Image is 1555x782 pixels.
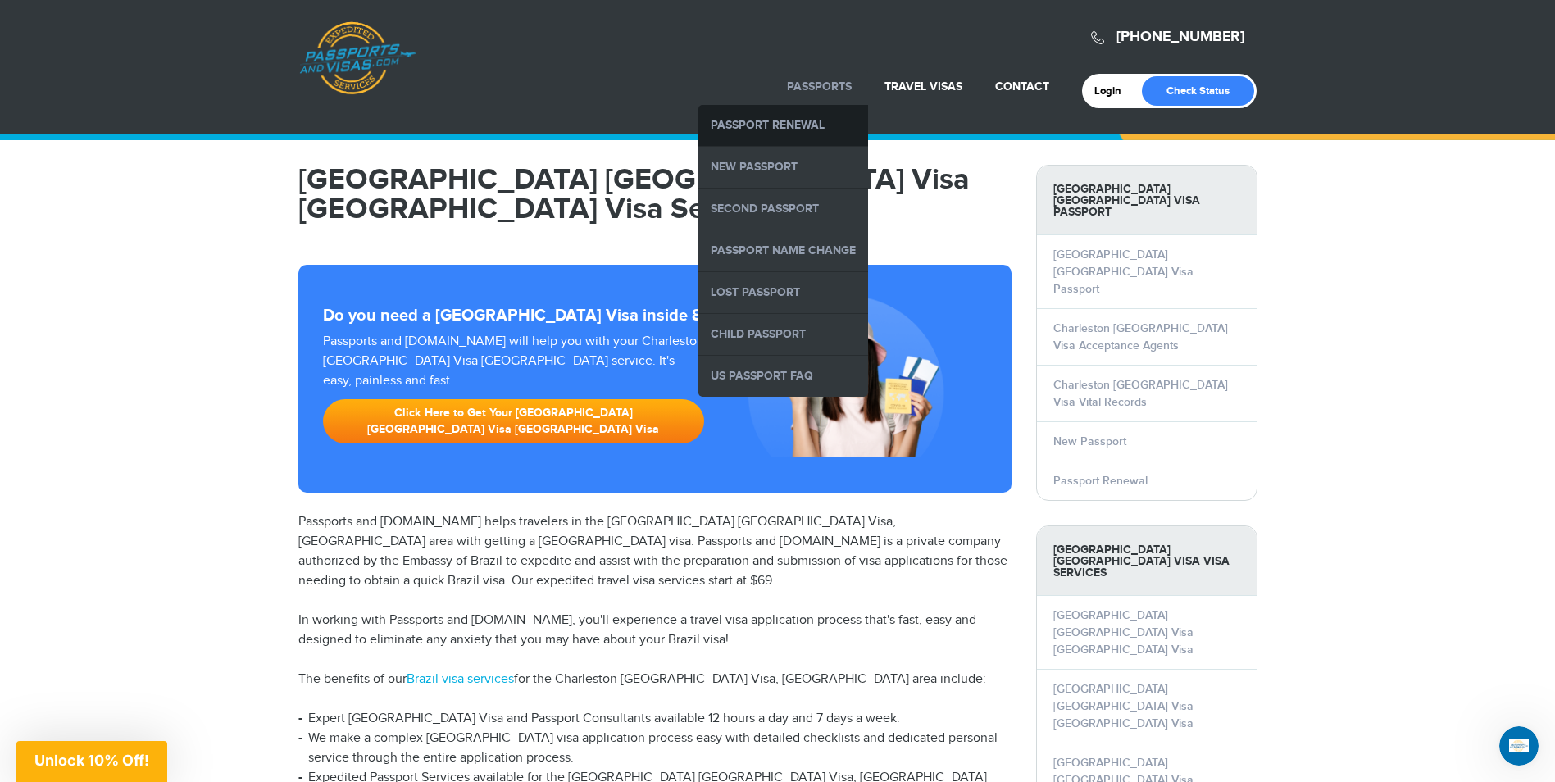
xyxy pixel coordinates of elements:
[323,306,987,325] strong: Do you need a [GEOGRAPHIC_DATA] Visa inside 8 weeks?
[1053,434,1126,448] a: New Passport
[698,314,868,355] a: Child Passport
[1037,166,1257,235] strong: [GEOGRAPHIC_DATA] [GEOGRAPHIC_DATA] Visa Passport
[298,670,1012,689] p: The benefits of our for the Charleston [GEOGRAPHIC_DATA] Visa, [GEOGRAPHIC_DATA] area include:
[995,80,1049,93] a: Contact
[1037,526,1257,596] strong: [GEOGRAPHIC_DATA] [GEOGRAPHIC_DATA] Visa Visa Services
[1094,84,1133,98] a: Login
[407,671,514,687] a: Brazil visa services
[1142,76,1254,106] a: Check Status
[698,189,868,230] a: Second Passport
[698,356,868,397] a: US Passport FAQ
[698,230,868,271] a: Passport Name Change
[298,165,1012,224] h1: [GEOGRAPHIC_DATA] [GEOGRAPHIC_DATA] Visa [GEOGRAPHIC_DATA] Visa Services
[34,752,149,769] span: Unlock 10% Off!
[298,512,1012,591] p: Passports and [DOMAIN_NAME] helps travelers in the [GEOGRAPHIC_DATA] [GEOGRAPHIC_DATA] Visa, [GEO...
[1053,321,1228,352] a: Charleston [GEOGRAPHIC_DATA] Visa Acceptance Agents
[1053,248,1194,296] a: [GEOGRAPHIC_DATA] [GEOGRAPHIC_DATA] Visa Passport
[787,80,852,93] a: Passports
[698,105,868,146] a: Passport Renewal
[316,332,712,452] div: Passports and [DOMAIN_NAME] will help you with your Charleston [GEOGRAPHIC_DATA] Visa [GEOGRAPHIC...
[1116,28,1244,46] a: [PHONE_NUMBER]
[298,709,1012,729] li: Expert [GEOGRAPHIC_DATA] Visa and Passport Consultants available 12 hours a day and 7 days a week.
[16,741,167,782] div: Unlock 10% Off!
[1053,682,1194,730] a: [GEOGRAPHIC_DATA] [GEOGRAPHIC_DATA] Visa [GEOGRAPHIC_DATA] Visa
[298,729,1012,768] li: We make a complex [GEOGRAPHIC_DATA] visa application process easy with detailed checklists and de...
[1053,608,1194,657] a: [GEOGRAPHIC_DATA] [GEOGRAPHIC_DATA] Visa [GEOGRAPHIC_DATA] Visa
[298,611,1012,650] p: In working with Passports and [DOMAIN_NAME], you'll experience a travel visa application process ...
[884,80,962,93] a: Travel Visas
[299,21,416,95] a: Passports & [DOMAIN_NAME]
[698,147,868,188] a: New Passport
[1053,474,1148,488] a: Passport Renewal
[1499,726,1539,766] iframe: Intercom live chat
[698,272,868,313] a: Lost Passport
[1053,378,1228,409] a: Charleston [GEOGRAPHIC_DATA] Visa Vital Records
[323,399,705,443] a: Click Here to Get Your [GEOGRAPHIC_DATA] [GEOGRAPHIC_DATA] Visa [GEOGRAPHIC_DATA] Visa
